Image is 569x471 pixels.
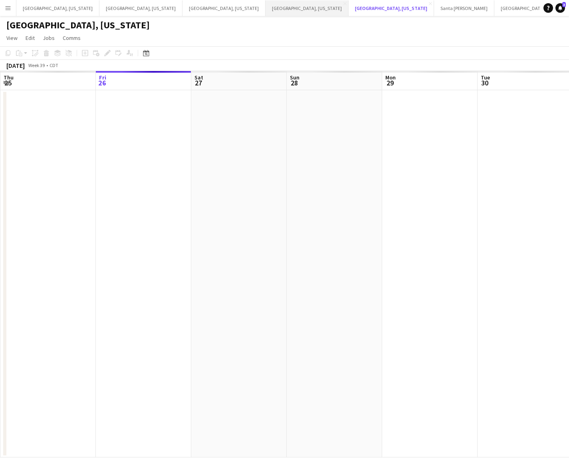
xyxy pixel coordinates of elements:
[480,78,490,87] span: 30
[385,74,396,81] span: Mon
[59,33,84,43] a: Comms
[63,34,81,42] span: Comms
[6,19,150,31] h1: [GEOGRAPHIC_DATA], [US_STATE]
[98,78,106,87] span: 26
[481,74,490,81] span: Tue
[562,2,566,7] span: 3
[193,78,203,87] span: 27
[26,62,46,68] span: Week 39
[99,74,106,81] span: Fri
[16,0,99,16] button: [GEOGRAPHIC_DATA], [US_STATE]
[182,0,266,16] button: [GEOGRAPHIC_DATA], [US_STATE]
[43,34,55,42] span: Jobs
[26,34,35,42] span: Edit
[194,74,203,81] span: Sat
[99,0,182,16] button: [GEOGRAPHIC_DATA], [US_STATE]
[2,78,14,87] span: 25
[22,33,38,43] a: Edit
[384,78,396,87] span: 29
[289,78,299,87] span: 28
[6,61,25,69] div: [DATE]
[40,33,58,43] a: Jobs
[349,0,434,16] button: [GEOGRAPHIC_DATA], [US_STATE]
[3,33,21,43] a: View
[4,74,14,81] span: Thu
[555,3,565,13] a: 3
[434,0,494,16] button: Santa [PERSON_NAME]
[6,34,18,42] span: View
[290,74,299,81] span: Sun
[50,62,58,68] div: CDT
[266,0,349,16] button: [GEOGRAPHIC_DATA], [US_STATE]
